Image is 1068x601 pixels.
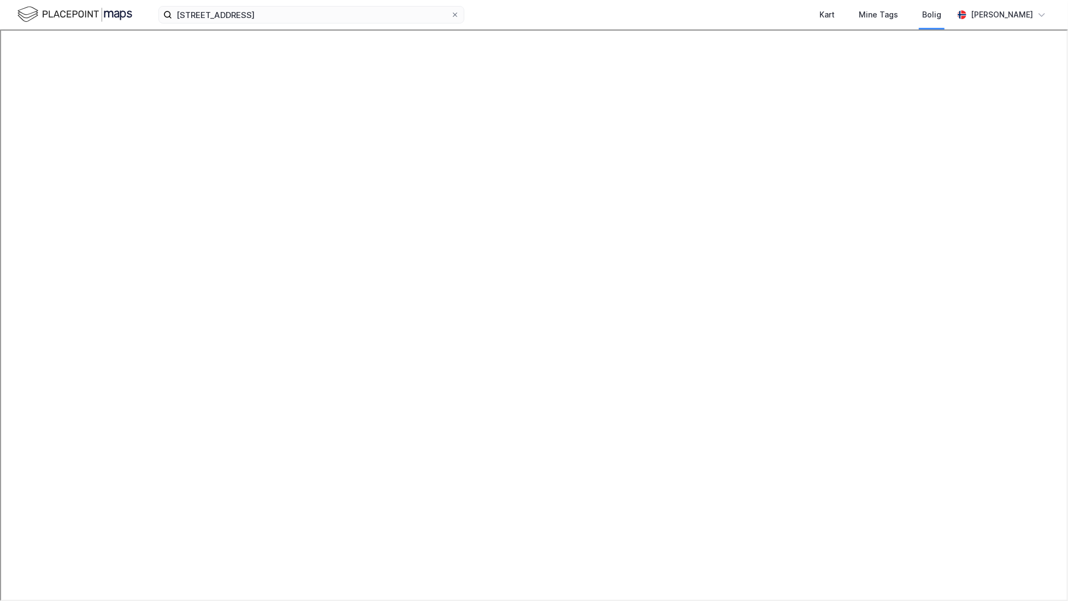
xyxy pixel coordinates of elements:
[922,8,941,21] div: Bolig
[971,8,1033,21] div: [PERSON_NAME]
[17,5,132,24] img: logo.f888ab2527a4732fd821a326f86c7f29.svg
[172,7,451,23] input: Søk på adresse, matrikkel, gårdeiere, leietakere eller personer
[819,8,835,21] div: Kart
[1013,549,1068,601] iframe: Chat Widget
[859,8,898,21] div: Mine Tags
